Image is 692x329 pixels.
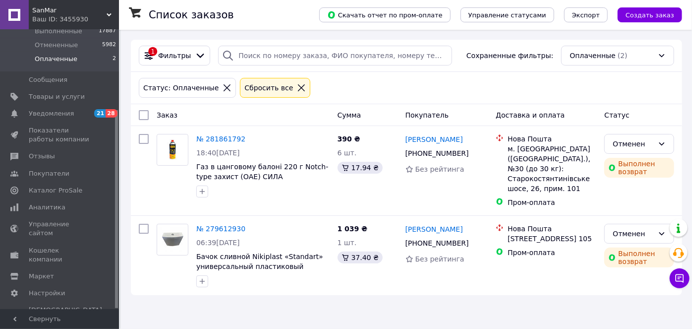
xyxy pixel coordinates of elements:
[35,55,77,64] span: Оплаченные
[461,7,554,22] button: Управление статусами
[496,111,565,119] span: Доставка и оплата
[29,126,92,144] span: Показатели работы компании
[405,224,463,234] a: [PERSON_NAME]
[157,111,177,119] span: Заказ
[158,51,191,61] span: Фильтры
[338,252,383,263] div: 37.40 ₴
[29,220,92,238] span: Управление сайтом
[113,55,116,64] span: 2
[572,11,600,19] span: Экспорт
[508,248,596,258] div: Пром-оплата
[468,11,546,19] span: Управление статусами
[405,111,449,119] span: Покупатель
[29,75,67,84] span: Сообщения
[338,162,383,174] div: 17.94 ₴
[319,7,451,22] button: Скачать отчет по пром-оплате
[604,248,674,267] div: Выполнен возврат
[157,227,188,252] img: Фото товару
[613,228,654,239] div: Отменен
[613,138,654,149] div: Отменен
[618,52,628,60] span: (2)
[327,10,443,19] span: Скачать отчет по пром-оплате
[338,135,360,143] span: 390 ₴
[29,272,54,281] span: Маркет
[29,289,65,298] span: Настройки
[404,146,471,160] div: [PHONE_NUMBER]
[29,152,55,161] span: Отзывы
[338,239,357,247] span: 1 шт.
[29,186,82,195] span: Каталог ProSale
[29,109,74,118] span: Уведомления
[338,149,357,157] span: 6 шт.
[196,135,245,143] a: № 281861792
[242,82,295,93] div: Сбросить все
[106,109,117,118] span: 28
[29,92,85,101] span: Товары и услуги
[338,111,361,119] span: Сумма
[508,234,596,244] div: [STREET_ADDRESS] 105
[94,109,106,118] span: 21
[415,255,464,263] span: Без рейтинга
[508,224,596,234] div: Нова Пошта
[196,253,323,290] a: Бачок сливной Nikiplast «Standart» универсальный пластиковый навесной или приставной на унитаз
[196,225,245,233] a: № 279612930
[29,246,92,264] span: Кошелек компании
[196,239,240,247] span: 06:39[DATE]
[508,197,596,207] div: Пром-оплата
[415,165,464,173] span: Без рейтинга
[564,7,608,22] button: Экспорт
[29,169,69,178] span: Покупатели
[618,7,682,22] button: Создать заказ
[29,203,65,212] span: Аналитика
[604,158,674,178] div: Выполнен возврат
[608,10,682,18] a: Создать заказ
[157,224,188,256] a: Фото товару
[218,46,452,66] input: Поиск по номеру заказа, ФИО покупателя, номеру телефона, Email, номеру накладной
[32,6,107,15] span: SanMar
[604,111,630,119] span: Статус
[102,41,116,50] span: 5982
[35,41,78,50] span: Отмененные
[338,225,368,233] span: 1 039 ₴
[157,139,188,160] img: Фото товару
[404,236,471,250] div: [PHONE_NUMBER]
[626,11,674,19] span: Создать заказ
[466,51,553,61] span: Сохраненные фильтры:
[141,82,221,93] div: Статус: Оплаченные
[670,268,690,288] button: Чат с покупателем
[35,27,82,36] span: Выполненные
[99,27,116,36] span: 17887
[157,134,188,166] a: Фото товару
[149,9,234,21] h1: Список заказов
[32,15,119,24] div: Ваш ID: 3455930
[196,163,328,181] a: Газ в цанговому балоні 220 г Notch-type захист (ОАЕ) СИЛА
[570,51,616,61] span: Оплаченные
[196,149,240,157] span: 18:40[DATE]
[405,134,463,144] a: [PERSON_NAME]
[508,144,596,194] div: м. [GEOGRAPHIC_DATA] ([GEOGRAPHIC_DATA].), №30 (до 30 кг): Старокостянтинівське шосе, 26, прим. 101
[508,134,596,144] div: Нова Пошта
